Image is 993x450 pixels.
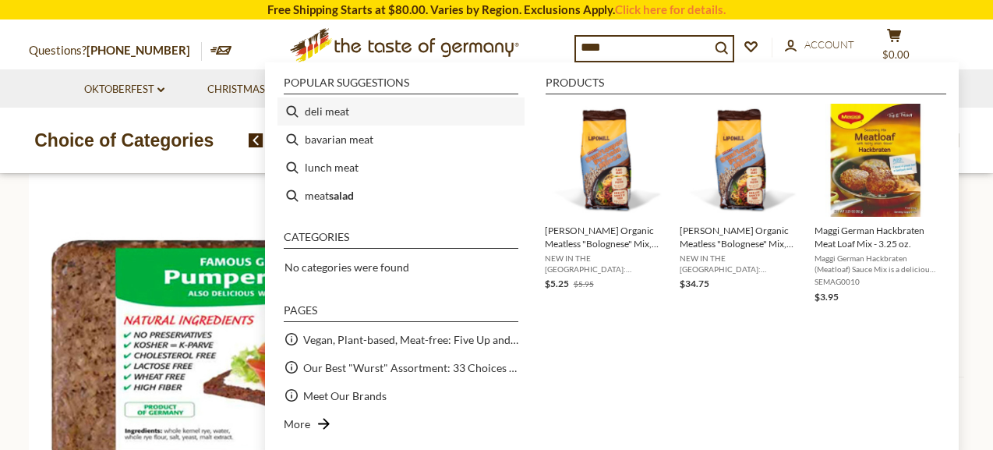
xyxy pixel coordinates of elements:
button: $0.00 [871,28,917,67]
li: Categories [284,232,518,249]
span: Maggi German Hackbraten (Meatloaf) Sauce Mix is a delicious sauce mix that is easily prepared and... [815,253,937,275]
li: Our Best "Wurst" Assortment: 33 Choices For The Grillabend [277,353,525,381]
li: Meet Our Brands [277,381,525,409]
li: Lamotte Organic Meatless "Bolognese" Mix, High Protein Sunflower Seed Mince, 75g - Case of 12 [673,97,808,311]
span: $3.95 [815,291,839,303]
li: Lamotte Organic Meatless "Bolognese" Mix, high Protein, 75g [539,97,673,311]
a: Christmas - PRE-ORDER [207,81,341,98]
span: NEW IN THE [GEOGRAPHIC_DATA]: INTRODUCTORY PRICE. This organic German sunflower seed extract is a... [545,253,667,275]
span: Account [804,38,854,51]
img: Maggi German Hackbraten Meat Loaf Mix [819,104,932,217]
li: lunch meat [277,154,525,182]
li: More [277,409,525,438]
span: $0.00 [882,48,910,61]
li: Maggi German Hackbraten Meat Loaf Mix - 3.25 oz. [808,97,943,311]
span: [PERSON_NAME] Organic Meatless "Bolognese" Mix, high Protein, 75g [545,224,667,250]
span: $5.25 [545,278,569,289]
a: Meet Our Brands [303,387,387,405]
p: Questions? [29,41,202,61]
li: Vegan, Plant-based, Meat-free: Five Up and Coming Brands [277,325,525,353]
li: Popular suggestions [284,77,518,94]
img: previous arrow [249,133,263,147]
span: [PERSON_NAME] Organic Meatless "Bolognese" Mix, High Protein Sunflower Seed Mince, 75g - Case of 12 [680,224,802,250]
span: Maggi German Hackbraten Meat Loaf Mix - 3.25 oz. [815,224,937,250]
li: Pages [284,305,518,322]
a: [PHONE_NUMBER] [87,43,190,57]
a: Account [785,37,854,54]
span: NEW IN THE [GEOGRAPHIC_DATA]: INTRODUCTORY PRICE. WHOLESALE OFFER. This organic German sunflower ... [680,253,802,275]
li: Products [546,77,946,94]
span: $34.75 [680,278,709,289]
a: Our Best "Wurst" Assortment: 33 Choices For The Grillabend [303,359,518,377]
a: Vegan, Plant-based, Meat-free: Five Up and Coming Brands [303,331,518,349]
li: deli meat [277,97,525,126]
span: $5.95 [574,279,594,289]
a: Oktoberfest [84,81,164,98]
li: meat salad [277,182,525,210]
a: Click here for details. [615,2,726,16]
span: SEMAG0010 [815,276,937,287]
a: Maggi German Hackbraten Meat Loaf MixMaggi German Hackbraten Meat Loaf Mix - 3.25 oz.Maggi German... [815,104,937,305]
li: bavarian meat [277,126,525,154]
b: salad [329,186,354,204]
a: [PERSON_NAME] Organic Meatless "Bolognese" Mix, High Protein Sunflower Seed Mince, 75g - Case of ... [680,104,802,305]
span: No categories were found [284,260,409,274]
a: [PERSON_NAME] Organic Meatless "Bolognese" Mix, high Protein, 75gNEW IN THE [GEOGRAPHIC_DATA]: IN... [545,104,667,305]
